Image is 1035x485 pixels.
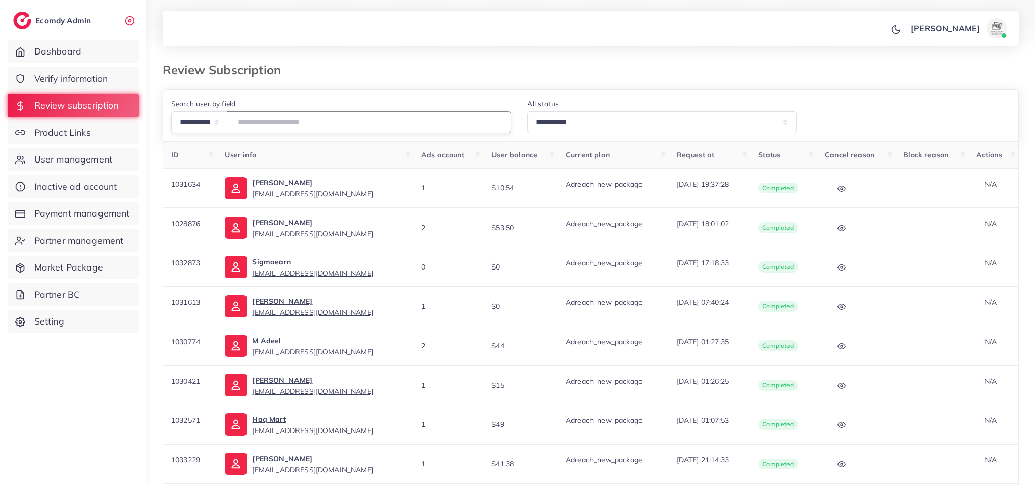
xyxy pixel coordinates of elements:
label: All status [527,99,559,109]
p: 1031634 [171,178,209,190]
div: 2 [421,341,475,351]
span: Current plan [566,150,610,159]
p: Adreach_new_package [566,414,661,426]
p: [PERSON_NAME] [252,295,373,307]
img: ic-user-info.36bf1079.svg [225,295,247,317]
img: ic-user-info.36bf1079.svg [225,374,247,396]
p: Adreach_new_package [566,454,661,466]
p: [PERSON_NAME] [252,177,373,189]
a: Partner BC [8,283,139,306]
div: $0 [491,262,550,272]
p: Adreach_new_package [566,257,661,269]
p: N/A [984,257,1010,269]
a: [PERSON_NAME][EMAIL_ADDRESS][DOMAIN_NAME] [252,217,373,239]
span: Block reason [903,150,948,159]
img: ic-user-info.36bf1079.svg [225,453,247,475]
p: 1032571 [171,414,209,426]
span: [EMAIL_ADDRESS][DOMAIN_NAME] [252,387,373,396]
div: 1 [421,301,475,311]
div: 0 [421,262,475,272]
p: Haq Mart [252,413,373,425]
div: 1 [421,380,475,390]
span: User info [225,150,256,159]
p: M Adeel [252,335,373,347]
p: [DATE] 07:40:24 [677,296,743,308]
span: Completed [758,301,798,312]
a: logoEcomdy Admin [13,12,93,29]
p: Sigmaearn [252,256,373,268]
p: N/A [984,454,1010,466]
a: User management [8,148,139,171]
p: [PERSON_NAME] [252,453,373,465]
p: Adreach_new_package [566,178,661,190]
div: $53.50 [491,223,550,233]
a: Dashboard [8,40,139,63]
span: [EMAIL_ADDRESS][DOMAIN_NAME] [252,189,373,198]
span: Completed [758,340,798,351]
a: [PERSON_NAME][EMAIL_ADDRESS][DOMAIN_NAME] [252,453,373,475]
img: ic-user-info.36bf1079.svg [225,413,247,436]
p: [DATE] 18:01:02 [677,218,743,230]
p: [DATE] 21:14:33 [677,454,743,466]
p: Adreach_new_package [566,336,661,348]
a: Review subscription [8,94,139,117]
p: [PERSON_NAME] [252,217,373,229]
label: Search user by field [171,99,235,109]
p: N/A [984,296,1010,308]
p: N/A [984,336,1010,348]
a: Inactive ad account [8,175,139,198]
h3: Review Subscription [163,63,289,77]
img: avatar [987,18,1007,38]
p: [DATE] 19:37:28 [677,178,743,190]
span: [EMAIL_ADDRESS][DOMAIN_NAME] [252,268,373,278]
span: Completed [758,261,798,273]
p: [PERSON_NAME] [911,22,980,34]
span: User management [34,153,112,166]
span: Payment management [34,207,130,220]
img: ic-user-info.36bf1079.svg [225,217,247,239]
span: Actions [976,150,1002,159]
div: 2 [421,223,475,233]
span: Status [758,150,780,159]
img: ic-user-info.36bf1079.svg [225,335,247,357]
div: $0 [491,301,550,311]
p: [PERSON_NAME] [252,374,373,386]
span: Completed [758,459,798,470]
div: $15 [491,380,550,390]
p: 1030774 [171,336,209,348]
a: Partner management [8,229,139,252]
p: 1028876 [171,218,209,230]
span: Completed [758,222,798,233]
div: 1 [421,183,475,193]
a: Haq Mart[EMAIL_ADDRESS][DOMAIN_NAME] [252,413,373,436]
span: Completed [758,183,798,194]
img: ic-user-info.36bf1079.svg [225,256,247,278]
span: [EMAIL_ADDRESS][DOMAIN_NAME] [252,229,373,238]
span: Ads account [421,150,464,159]
p: 1030421 [171,375,209,387]
span: Request at [677,150,715,159]
span: Completed [758,380,798,391]
span: Review subscription [34,99,119,112]
a: Verify information [8,67,139,90]
p: 1032873 [171,257,209,269]
span: [EMAIL_ADDRESS][DOMAIN_NAME] [252,465,373,474]
span: Dashboard [34,45,81,58]
p: [DATE] 17:18:33 [677,257,743,269]
a: Setting [8,310,139,333]
a: Market Package [8,256,139,279]
a: M Adeel[EMAIL_ADDRESS][DOMAIN_NAME] [252,335,373,357]
h2: Ecomdy Admin [35,16,93,25]
a: [PERSON_NAME]avatar [905,18,1011,38]
a: [PERSON_NAME][EMAIL_ADDRESS][DOMAIN_NAME] [252,374,373,396]
p: Adreach_new_package [566,218,661,230]
span: Partner BC [34,288,80,301]
span: Setting [34,315,64,328]
p: [DATE] 01:07:53 [677,414,743,426]
p: N/A [984,375,1010,387]
span: Partner management [34,234,124,247]
span: Verify information [34,72,108,85]
a: [PERSON_NAME][EMAIL_ADDRESS][DOMAIN_NAME] [252,295,373,317]
p: N/A [984,218,1010,230]
div: 1 [421,459,475,469]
